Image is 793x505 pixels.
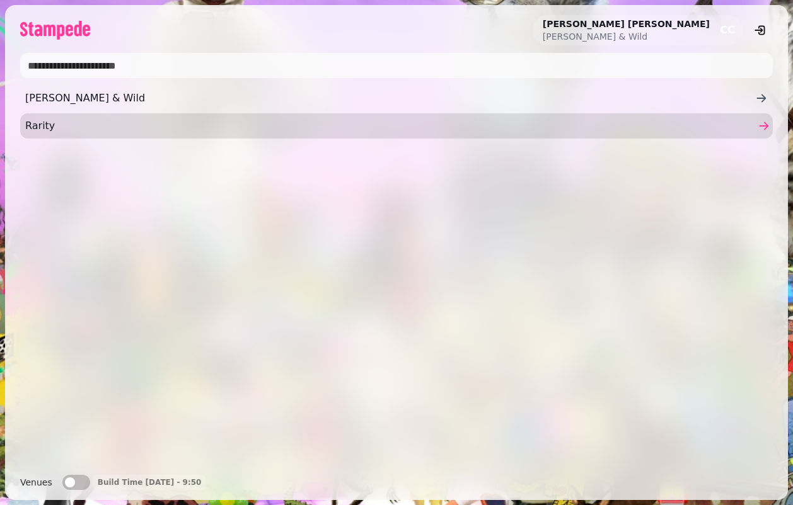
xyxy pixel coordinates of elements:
p: [PERSON_NAME] & Wild [543,30,710,43]
p: Build Time [DATE] - 9:50 [98,477,202,487]
a: [PERSON_NAME] & Wild [20,86,773,111]
span: [PERSON_NAME] & Wild [25,91,755,106]
h2: [PERSON_NAME] [PERSON_NAME] [543,18,710,30]
span: Rarity [25,118,755,133]
img: logo [20,21,90,40]
label: Venues [20,475,52,490]
a: Rarity [20,113,773,139]
button: logout [748,18,773,43]
span: CC [720,25,734,35]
